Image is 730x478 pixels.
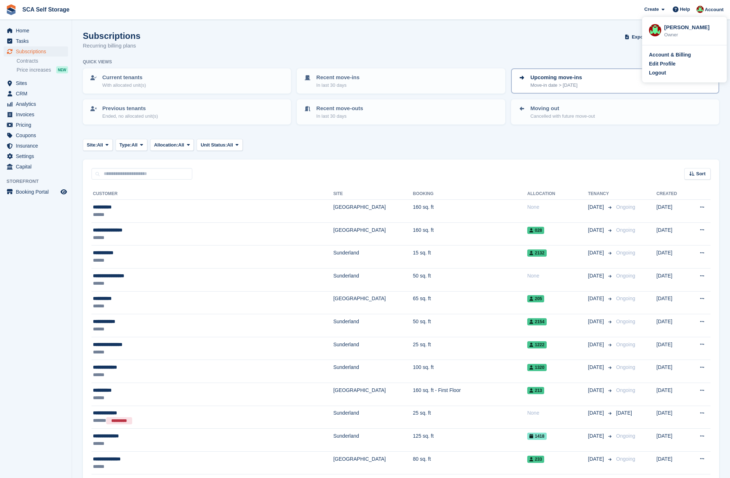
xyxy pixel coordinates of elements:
[616,273,635,279] span: Ongoing
[616,204,635,210] span: Ongoing
[333,406,413,429] td: Sunderland
[83,31,140,41] h1: Subscriptions
[527,341,547,348] span: 1222
[697,6,704,13] img: Dale Chapman
[56,66,68,73] div: NEW
[512,100,718,124] a: Moving out Cancelled with future move-out
[333,200,413,223] td: [GEOGRAPHIC_DATA]
[97,141,103,149] span: All
[84,69,290,93] a: Current tenants With allocated unit(s)
[588,387,605,394] span: [DATE]
[120,141,132,149] span: Type:
[91,188,333,200] th: Customer
[4,162,68,172] a: menu
[333,245,413,269] td: Sunderland
[616,342,635,347] span: Ongoing
[616,456,635,462] span: Ongoing
[696,170,706,177] span: Sort
[657,337,688,360] td: [DATE]
[588,272,605,280] span: [DATE]
[649,51,720,59] a: Account & Billing
[316,73,359,82] p: Recent move-ins
[19,4,72,15] a: SCA Self Storage
[530,82,582,89] p: Move-in date > [DATE]
[16,187,59,197] span: Booking Portal
[649,24,661,36] img: Dale Chapman
[4,141,68,151] a: menu
[4,46,68,57] a: menu
[657,360,688,383] td: [DATE]
[83,59,112,65] h6: Quick views
[413,188,527,200] th: Booking
[527,295,544,302] span: 205
[16,89,59,99] span: CRM
[102,82,146,89] p: With allocated unit(s)
[512,69,718,93] a: Upcoming move-ins Move-in date > [DATE]
[649,51,691,59] div: Account & Billing
[530,113,595,120] p: Cancelled with future move-out
[588,226,605,234] span: [DATE]
[657,291,688,314] td: [DATE]
[527,387,544,394] span: 213
[413,200,527,223] td: 160 sq. ft
[588,203,605,211] span: [DATE]
[4,151,68,161] a: menu
[664,31,720,39] div: Owner
[413,383,527,406] td: 160 sq. ft - First Floor
[588,318,605,325] span: [DATE]
[16,120,59,130] span: Pricing
[333,429,413,452] td: Sunderland
[4,130,68,140] a: menu
[632,33,646,41] span: Export
[333,291,413,314] td: [GEOGRAPHIC_DATA]
[87,141,97,149] span: Site:
[16,141,59,151] span: Insurance
[527,364,547,371] span: 1320
[413,222,527,245] td: 160 sq. ft
[527,227,544,234] span: 028
[6,178,72,185] span: Storefront
[616,227,635,233] span: Ongoing
[657,222,688,245] td: [DATE]
[16,36,59,46] span: Tasks
[588,432,605,440] span: [DATE]
[16,26,59,36] span: Home
[623,31,655,43] button: Export
[649,60,676,68] div: Edit Profile
[333,314,413,337] td: Sunderland
[530,104,595,113] p: Moving out
[588,249,605,257] span: [DATE]
[527,318,547,325] span: 2154
[17,58,68,64] a: Contracts
[588,188,613,200] th: Tenancy
[657,314,688,337] td: [DATE]
[680,6,690,13] span: Help
[657,245,688,269] td: [DATE]
[316,82,359,89] p: In last 30 days
[16,78,59,88] span: Sites
[616,296,635,301] span: Ongoing
[16,99,59,109] span: Analytics
[4,36,68,46] a: menu
[657,383,688,406] td: [DATE]
[527,272,588,280] div: None
[17,67,51,73] span: Price increases
[333,268,413,291] td: Sunderland
[616,433,635,439] span: Ongoing
[4,26,68,36] a: menu
[333,360,413,383] td: Sunderland
[527,433,547,440] span: 1418
[316,104,363,113] p: Recent move-outs
[84,100,290,124] a: Previous tenants Ended, no allocated unit(s)
[102,113,158,120] p: Ended, no allocated unit(s)
[527,249,547,257] span: 2132
[4,109,68,119] a: menu
[154,141,178,149] span: Allocation:
[201,141,227,149] span: Unit Status:
[116,139,147,151] button: Type: All
[616,364,635,370] span: Ongoing
[664,23,720,30] div: [PERSON_NAME]
[16,151,59,161] span: Settings
[4,89,68,99] a: menu
[197,139,242,151] button: Unit Status: All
